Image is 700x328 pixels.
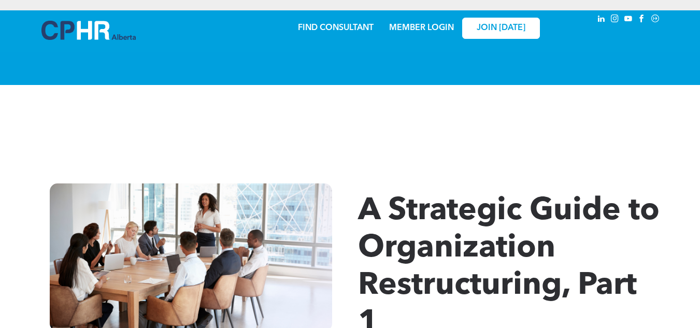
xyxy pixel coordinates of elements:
a: JOIN [DATE] [462,18,540,39]
a: Social network [650,13,661,27]
a: youtube [623,13,634,27]
a: linkedin [596,13,607,27]
a: MEMBER LOGIN [389,24,454,32]
img: A blue and white logo for cp alberta [41,21,136,40]
span: JOIN [DATE] [477,23,525,33]
a: instagram [609,13,621,27]
a: FIND CONSULTANT [298,24,374,32]
a: facebook [636,13,648,27]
